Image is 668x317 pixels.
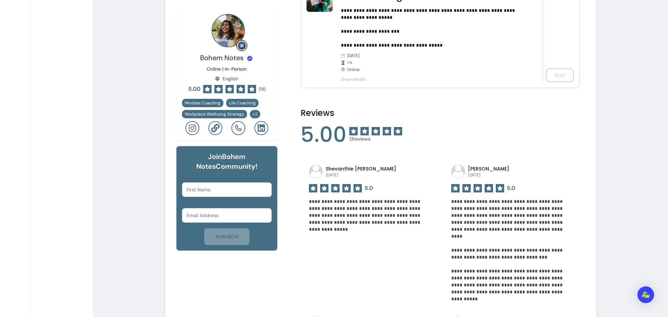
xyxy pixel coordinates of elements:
[207,65,247,72] p: Online | In-Person
[229,100,256,106] span: Life Coaching
[259,86,265,92] span: ( 13 )
[185,100,221,106] span: Mindset Coaching
[349,135,402,142] span: 13 reviews
[238,41,246,50] img: Grow
[185,111,244,117] span: Workplace Wellbeing Strategy
[301,124,347,145] span: 5.00
[341,53,523,72] div: [DATE] Online
[309,165,323,178] img: avatar
[251,111,259,117] span: + 2
[341,77,523,82] span: Show details
[365,184,373,192] span: 5.0
[200,53,244,62] span: Bohem Notes
[212,14,245,47] img: Provider image
[326,165,396,172] p: Shevanthie [PERSON_NAME]
[347,60,523,65] span: 1 h
[326,172,396,178] p: [DATE]
[301,108,579,119] h2: Reviews
[507,184,515,192] span: 5.0
[452,165,465,178] img: avatar
[182,152,272,171] h6: Join Bohem Notes Community!
[186,212,268,219] input: Email Address
[186,186,268,193] input: First Name
[188,85,200,93] span: 5.00
[215,75,238,82] div: English
[637,286,654,303] div: Open Intercom Messenger
[468,165,509,172] p: [PERSON_NAME]
[468,172,509,178] p: [DATE]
